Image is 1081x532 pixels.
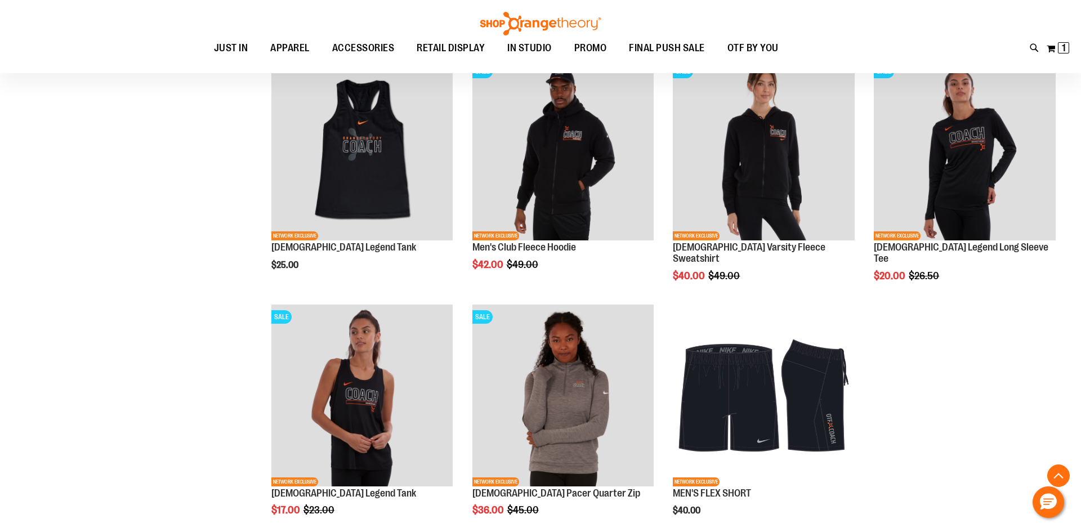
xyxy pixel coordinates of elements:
a: [DEMOGRAPHIC_DATA] Pacer Quarter Zip [472,488,640,499]
span: NETWORK EXCLUSIVE [874,231,921,240]
span: RETAIL DISPLAY [417,35,485,61]
span: JUST IN [214,35,248,61]
a: FINAL PUSH SALE [618,35,716,61]
a: [DEMOGRAPHIC_DATA] Legend Long Sleeve Tee [874,242,1048,264]
img: OTF Ladies Coach FA22 Legend Tank - Black primary image [271,305,453,486]
span: NETWORK EXCLUSIVE [472,477,519,486]
span: APPAREL [270,35,310,61]
span: FINAL PUSH SALE [629,35,705,61]
img: Product image for MEN'S FLEX SHORT [673,305,855,486]
a: OTF BY YOU [716,35,790,61]
span: $20.00 [874,270,907,281]
span: $23.00 [303,504,336,516]
button: Back To Top [1047,464,1070,487]
span: IN STUDIO [507,35,552,61]
a: [DEMOGRAPHIC_DATA] Varsity Fleece Sweatshirt [673,242,825,264]
a: MEN'S FLEX SHORT [673,488,751,499]
a: OTF Ladies Coach FA23 Legend Tank - Black primary imageNETWORK EXCLUSIVE [271,59,453,243]
span: $36.00 [472,504,506,516]
img: OTF Ladies Coach FA23 Legend Tank - Black primary image [271,59,453,241]
a: Men's Club Fleece Hoodie [472,242,576,253]
a: APPAREL [259,35,321,61]
div: product [467,53,660,299]
span: NETWORK EXCLUSIVE [673,477,720,486]
div: product [667,53,860,310]
a: OTF Ladies Coach FA22 Legend Tank - Black primary imageSALENETWORK EXCLUSIVE [271,305,453,488]
img: OTF Ladies Coach FA22 Varsity Fleece Full Zip - Black primary image [673,59,855,241]
div: product [266,53,459,299]
img: Shop Orangetheory [479,12,602,35]
span: NETWORK EXCLUSIVE [271,231,318,240]
div: product [868,53,1061,310]
a: [DEMOGRAPHIC_DATA] Legend Tank [271,242,416,253]
a: Product image for Ladies Pacer Quarter ZipSALENETWORK EXCLUSIVE [472,305,654,488]
a: ACCESSORIES [321,35,406,61]
span: $40.00 [673,270,707,281]
span: SALE [271,310,292,324]
span: $25.00 [271,260,300,270]
span: ACCESSORIES [332,35,395,61]
img: OTF Mens Coach FA22 Club Fleece Full Zip - Black primary image [472,59,654,241]
span: NETWORK EXCLUSIVE [271,477,318,486]
span: $40.00 [673,506,702,516]
a: JUST IN [203,35,260,61]
span: $45.00 [507,504,540,516]
span: NETWORK EXCLUSIVE [472,231,519,240]
span: $17.00 [271,504,302,516]
span: PROMO [574,35,607,61]
img: Product image for Ladies Pacer Quarter Zip [472,305,654,486]
a: OTF Ladies Coach FA22 Varsity Fleece Full Zip - Black primary imageSALENETWORK EXCLUSIVE [673,59,855,243]
span: $49.00 [507,259,540,270]
a: OTF Mens Coach FA22 Club Fleece Full Zip - Black primary imageSALENETWORK EXCLUSIVE [472,59,654,243]
span: $26.50 [909,270,941,281]
a: [DEMOGRAPHIC_DATA] Legend Tank [271,488,416,499]
span: $42.00 [472,259,505,270]
span: 1 [1062,42,1066,53]
a: Product image for MEN'S FLEX SHORTNETWORK EXCLUSIVE [673,305,855,488]
img: OTF Ladies Coach FA22 Legend LS Tee - Black primary image [874,59,1056,241]
button: Hello, have a question? Let’s chat. [1033,486,1064,518]
a: PROMO [563,35,618,61]
span: OTF BY YOU [727,35,779,61]
span: SALE [472,310,493,324]
span: NETWORK EXCLUSIVE [673,231,720,240]
a: IN STUDIO [496,35,563,61]
a: OTF Ladies Coach FA22 Legend LS Tee - Black primary imageSALENETWORK EXCLUSIVE [874,59,1056,243]
a: RETAIL DISPLAY [405,35,496,61]
span: $49.00 [708,270,741,281]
